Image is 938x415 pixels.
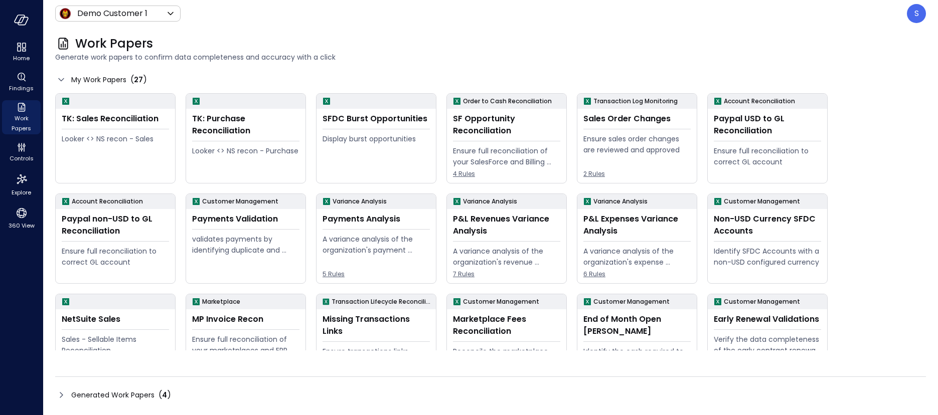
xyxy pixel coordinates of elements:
[583,346,691,368] div: Identify the cash required to pay open bills at the end of the month
[914,8,919,20] p: S
[192,113,299,137] div: TK: Purchase Reconciliation
[323,133,430,144] div: Display burst opportunities
[453,346,560,368] div: Reconcile the marketplace fees configured for the Opportunity to the actual fees being paid
[6,113,37,133] span: Work Papers
[192,334,299,356] div: Ensure full reconciliation of your marketplaces and ERP
[714,313,821,325] div: Early Renewal Validations
[583,246,691,268] div: A variance analysis of the organization's expense accounts
[62,213,169,237] div: Paypal non-USD to GL Reconciliation
[323,313,430,337] div: Missing Transactions Links
[714,213,821,237] div: Non-USD Currency SFDC Accounts
[583,133,691,155] div: Ensure sales order changes are reviewed and approved
[593,297,670,307] p: Customer Management
[13,53,30,63] span: Home
[333,196,387,206] p: Variance Analysis
[10,153,34,163] span: Controls
[77,8,147,20] p: Demo Customer 1
[332,297,432,307] p: Transaction Lifecycle Reconciliation
[130,74,147,86] div: ( )
[72,196,143,206] p: Account Reconciliation
[583,113,691,125] div: Sales Order Changes
[453,313,560,337] div: Marketplace Fees Reconciliation
[323,113,430,125] div: SFDC Burst Opportunities
[714,334,821,356] div: Verify the data completeness of the early contract renewal process
[907,4,926,23] div: Steve Sovik
[2,70,41,94] div: Findings
[62,246,169,268] div: Ensure full reconciliation to correct GL account
[583,269,691,279] span: 6 Rules
[323,213,430,225] div: Payments Analysis
[75,36,153,52] span: Work Papers
[134,75,143,85] span: 27
[714,113,821,137] div: Paypal USD to GL Reconciliation
[593,96,678,106] p: Transaction Log Monitoring
[463,297,539,307] p: Customer Management
[724,196,800,206] p: Customer Management
[9,83,34,93] span: Findings
[593,196,648,206] p: Variance Analysis
[62,334,169,356] div: Sales - Sellable Items Reconciliation
[724,297,800,307] p: Customer Management
[192,145,299,156] div: Looker <> NS recon - Purchase
[162,390,167,400] span: 4
[463,96,552,106] p: Order to Cash Reconciliation
[71,389,154,400] span: Generated Work Papers
[202,196,278,206] p: Customer Management
[2,140,41,164] div: Controls
[583,213,691,237] div: P&L Expenses Variance Analysis
[714,246,821,268] div: Identify SFDC Accounts with a non-USD configured currency
[59,8,71,20] img: Icon
[2,170,41,198] div: Explore
[192,313,299,325] div: MP Invoice Recon
[2,204,41,232] div: 360 View
[323,269,430,279] span: 5 Rules
[323,234,430,256] div: A variance analysis of the organization's payment transactions
[2,100,41,134] div: Work Papers
[583,169,691,179] span: 2 Rules
[12,187,31,197] span: Explore
[453,113,560,137] div: SF Opportunity Reconciliation
[453,269,560,279] span: 7 Rules
[9,221,35,231] span: 360 View
[323,346,430,368] div: Ensure transactions links completeness
[453,246,560,268] div: A variance analysis of the organization's revenue accounts
[202,297,240,307] p: Marketplace
[62,133,169,144] div: Looker <> NS recon - Sales
[55,52,926,63] span: Generate work papers to confirm data completeness and accuracy with a click
[192,234,299,256] div: validates payments by identifying duplicate and erroneous entries.
[71,74,126,85] span: My Work Papers
[714,145,821,167] div: Ensure full reconciliation to correct GL account
[192,213,299,225] div: Payments Validation
[453,213,560,237] div: P&L Revenues Variance Analysis
[62,113,169,125] div: TK: Sales Reconciliation
[2,40,41,64] div: Home
[583,313,691,337] div: End of Month Open [PERSON_NAME]
[724,96,795,106] p: Account Reconciliation
[453,169,560,179] span: 4 Rules
[453,145,560,167] div: Ensure full reconciliation of your SalesForce and Billing system
[62,313,169,325] div: NetSuite Sales
[463,196,517,206] p: Variance Analysis
[159,389,171,401] div: ( )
